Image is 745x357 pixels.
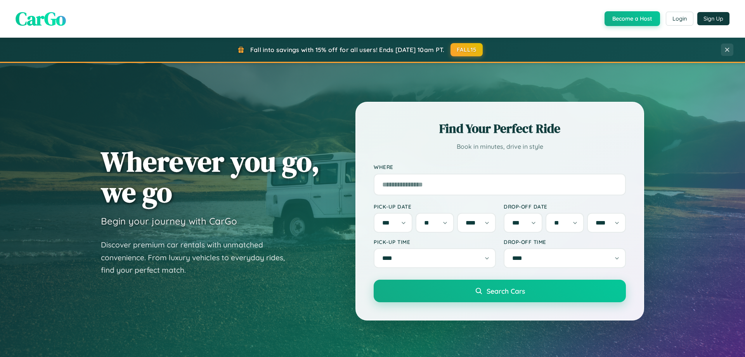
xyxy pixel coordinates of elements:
p: Book in minutes, drive in style [374,141,626,152]
p: Discover premium car rentals with unmatched convenience. From luxury vehicles to everyday rides, ... [101,239,295,277]
label: Pick-up Date [374,203,496,210]
span: Fall into savings with 15% off for all users! Ends [DATE] 10am PT. [250,46,445,54]
label: Pick-up Time [374,239,496,245]
label: Drop-off Time [504,239,626,245]
h1: Wherever you go, we go [101,146,320,207]
button: Sign Up [697,12,729,25]
h3: Begin your journey with CarGo [101,215,237,227]
button: Login [666,12,693,26]
label: Drop-off Date [504,203,626,210]
label: Where [374,164,626,171]
button: FALL15 [450,43,483,56]
span: Search Cars [487,287,525,295]
h2: Find Your Perfect Ride [374,120,626,137]
button: Search Cars [374,280,626,302]
span: CarGo [16,6,66,31]
button: Become a Host [605,11,660,26]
